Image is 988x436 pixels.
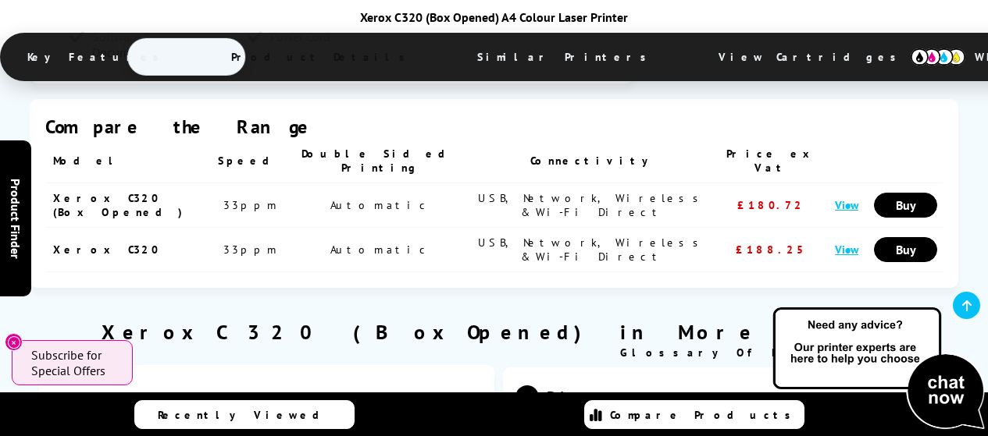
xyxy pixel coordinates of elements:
[45,115,943,139] div: Compare the Range
[769,305,988,433] img: Open Live Chat window
[715,139,827,183] th: Price ex Vat
[584,400,804,429] a: Compare Products
[134,400,355,429] a: Recently Viewed
[293,228,470,272] td: Automatic
[293,183,470,228] td: Automatic
[874,193,937,218] a: Buy
[4,38,191,76] span: Key Features
[210,139,293,183] th: Speed
[53,191,183,219] a: Xerox C320 (Box Opened)
[469,139,715,183] th: Connectivity
[454,38,678,76] span: Similar Printers
[610,408,799,422] span: Compare Products
[469,228,715,272] td: USB, Network, Wireless & Wi-Fi Direct
[31,347,117,378] span: Subscribe for Special Offers
[911,48,965,66] img: cmyk-icon.svg
[515,368,947,427] span: Print
[835,197,858,212] a: View
[293,139,470,183] th: Double Sided Printing
[45,139,210,183] th: Model
[158,408,335,422] span: Recently Viewed
[30,319,958,345] h2: Xerox C320 (Box Opened) in More Detail
[5,333,23,351] button: Close
[210,183,293,228] td: 33ppm
[620,346,927,360] a: Glossary Of Printer Terms
[53,243,159,257] a: Xerox C320
[210,228,293,272] td: 33ppm
[208,38,437,76] span: Product Details
[874,237,937,262] a: Buy
[695,37,934,77] span: View Cartridges
[469,183,715,228] td: USB, Network, Wireless & Wi-Fi Direct
[715,228,827,272] td: £188.25
[8,178,23,258] span: Product Finder
[715,183,827,228] td: £180.72
[835,242,858,257] a: View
